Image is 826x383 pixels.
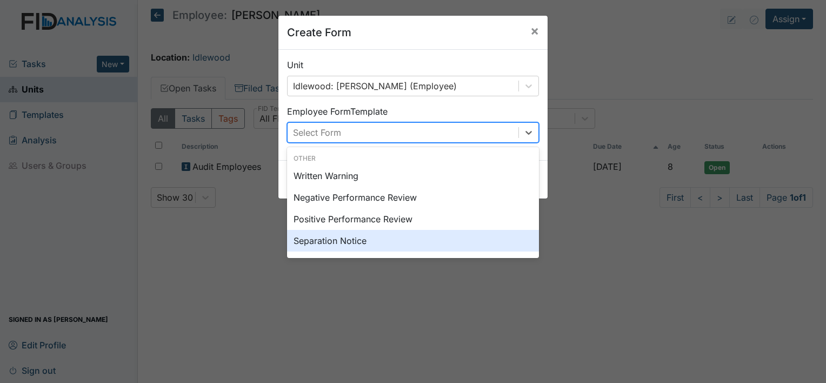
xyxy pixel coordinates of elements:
[287,187,539,208] div: Negative Performance Review
[293,80,457,93] div: Idlewood: [PERSON_NAME] (Employee)
[287,208,539,230] div: Positive Performance Review
[287,154,539,163] div: Other
[287,230,539,252] div: Separation Notice
[530,23,539,38] span: ×
[287,165,539,187] div: Written Warning
[287,105,388,118] label: Employee Form Template
[522,16,548,46] button: Close
[293,126,341,139] div: Select Form
[287,24,351,41] h5: Create Form
[287,58,303,71] label: Unit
